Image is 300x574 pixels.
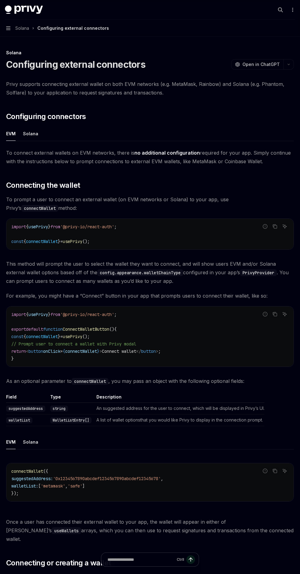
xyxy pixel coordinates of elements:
span: Configuring connectors [6,112,86,121]
button: Copy the contents from the code block [271,222,279,230]
span: const [11,334,24,339]
span: < [26,349,28,354]
span: [ [38,483,41,489]
span: connectWallet [26,334,58,339]
span: ConnectWalletButton [63,326,109,332]
th: Field [6,394,48,403]
span: Once a user has connected their external wallet to your app, the wallet will appear in either of ... [6,518,294,543]
span: ] [82,483,85,489]
span: Connecting the wallet [6,180,80,190]
button: Open in ChatGPT [231,59,283,70]
span: // Prompt user to connect a wallet with Privy modal [11,341,136,347]
div: Solana [6,50,294,56]
span: { [24,334,26,339]
code: config.appearance.walletChainType [97,269,183,276]
span: button [28,349,43,354]
button: Report incorrect code [261,467,269,475]
span: '@privy-io/react-auth' [60,312,114,317]
span: return [11,349,26,354]
span: usePrivy [63,334,82,339]
span: 'metamask' [41,483,65,489]
span: } [97,349,99,354]
button: Ask AI [281,222,289,230]
code: PrivyProvider [240,269,277,276]
span: } [58,334,60,339]
div: Solana [23,126,38,141]
span: (); [82,239,90,244]
span: { [26,224,28,229]
div: EVM [6,126,16,141]
span: { [24,239,26,244]
code: useWallets [52,527,81,534]
code: string [50,406,68,412]
span: }); [11,491,19,496]
span: usePrivy [28,224,48,229]
span: As an optional parameter to , you may pass an object with the following optional fields: [6,377,294,385]
span: onClick [43,349,60,354]
span: </ [136,349,141,354]
img: dark logo [5,6,43,14]
span: } [48,312,51,317]
span: , [161,476,163,481]
span: To prompt a user to connect an external wallet (on EVM networks or Solana) to your app, use Privy... [6,195,294,212]
code: walletList [6,417,32,423]
span: > [156,349,158,354]
td: A list of wallet optionsthat you would like Privy to display in the connection prompt. [94,414,264,426]
span: suggestedAddress: [11,476,53,481]
span: Privy supports connecting external wallet on both EVM networks (e.g. MetaMask, Rainbow) and Solan... [6,80,294,97]
button: Report incorrect code [261,222,269,230]
h1: Configuring external connectors [6,59,145,70]
span: ({ [43,468,48,474]
span: ; [114,312,117,317]
span: '@privy-io/react-auth' [60,224,114,229]
span: } [11,356,14,361]
button: Copy the contents from the code block [271,310,279,318]
span: , [65,483,68,489]
span: walletList: [11,483,38,489]
span: ; [158,349,161,354]
button: Ask AI [281,467,289,475]
span: import [11,312,26,317]
span: from [51,312,60,317]
td: An suggested address for the user to connect, which will be displayed in Privy’s UI. [94,403,264,414]
span: const [11,239,24,244]
th: Type [48,394,94,403]
code: connectWallet [21,205,58,212]
span: function [43,326,63,332]
span: } [48,224,51,229]
code: WalletListEntry[] [50,417,92,423]
span: connectWallet [11,468,43,474]
span: import [11,224,26,229]
span: connectWallet [26,239,58,244]
code: connectWallet [72,378,108,385]
button: Report incorrect code [261,310,269,318]
span: (); [82,334,90,339]
span: Solana [15,25,29,32]
span: Connect wallet [102,349,136,354]
span: To connect external wallets on EVM networks, there is required for your app. Simply continue with... [6,148,294,166]
div: EVM [6,435,16,449]
span: { [114,326,117,332]
span: } [58,239,60,244]
span: connectWallet [65,349,97,354]
span: This method will prompt the user to select the wallet they want to connect, and will show users E... [6,260,294,285]
div: Configuring external connectors [37,25,109,32]
span: '0x1234567890abcdef1234567890abcdef12345678' [53,476,161,481]
button: Open search [276,5,285,15]
button: Ask AI [281,310,289,318]
span: button [141,349,156,354]
span: () [109,326,114,332]
span: = [60,239,63,244]
span: { [26,312,28,317]
span: export [11,326,26,332]
span: Open in ChatGPT [242,61,280,67]
div: Solana [23,435,38,449]
input: Ask a question... [107,553,174,566]
span: For example, you might have a “Connect” button in your app that prompts users to connect their wa... [6,291,294,300]
button: More actions [289,6,295,14]
span: usePrivy [63,239,82,244]
th: Description [94,394,264,403]
strong: no additional configuration [134,150,200,156]
span: { [63,349,65,354]
span: usePrivy [28,312,48,317]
